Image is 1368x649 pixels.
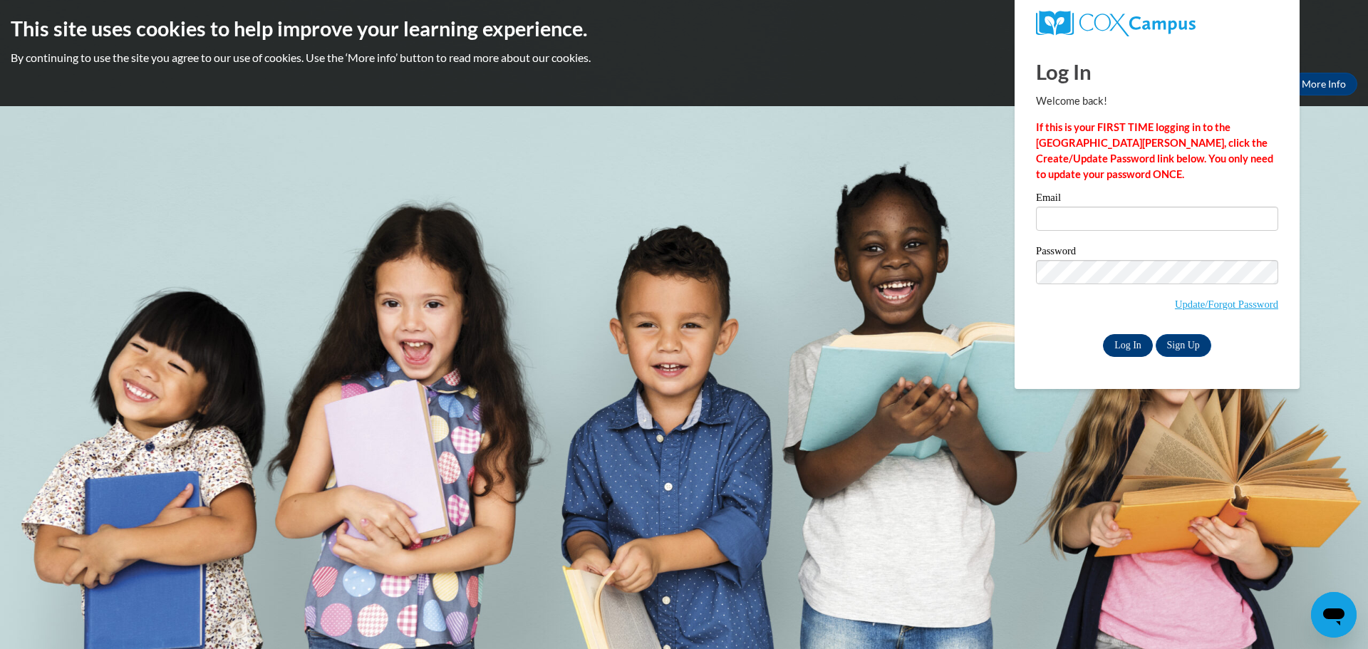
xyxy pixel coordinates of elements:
a: Sign Up [1156,334,1211,357]
a: Update/Forgot Password [1175,298,1278,310]
img: COX Campus [1036,11,1196,36]
p: Welcome back! [1036,93,1278,109]
strong: If this is your FIRST TIME logging in to the [GEOGRAPHIC_DATA][PERSON_NAME], click the Create/Upd... [1036,121,1273,180]
a: COX Campus [1036,11,1278,36]
p: By continuing to use the site you agree to our use of cookies. Use the ‘More info’ button to read... [11,50,1357,66]
label: Password [1036,246,1278,260]
input: Log In [1103,334,1153,357]
a: More Info [1290,73,1357,95]
label: Email [1036,192,1278,207]
h1: Log In [1036,57,1278,86]
h2: This site uses cookies to help improve your learning experience. [11,14,1357,43]
iframe: Button to launch messaging window [1311,592,1357,638]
